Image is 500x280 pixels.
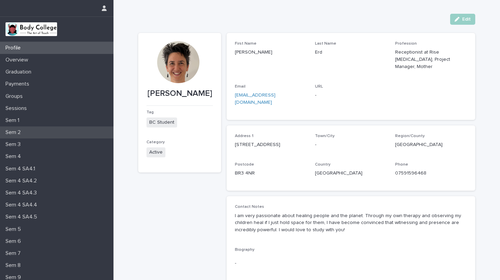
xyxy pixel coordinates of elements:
span: First Name [235,42,257,46]
p: I am very passionate about healing people and the planet. Through my own therapy and observing my... [235,212,467,234]
span: Biography [235,248,254,252]
p: Sem 8 [3,262,26,269]
p: Overview [3,57,34,63]
span: Town/City [315,134,335,138]
a: [EMAIL_ADDRESS][DOMAIN_NAME] [235,93,275,105]
span: Region/County [395,134,425,138]
span: URL [315,85,323,89]
span: Profession [395,42,417,46]
span: Active [146,147,165,157]
p: Receptionist at Rise [MEDICAL_DATA], Project Manager, Mother [395,49,467,70]
button: Edit [450,14,475,25]
span: Last Name [315,42,336,46]
span: Address 1 [235,134,253,138]
p: Sem 4 [3,153,26,160]
p: - [235,260,467,267]
p: Profile [3,45,26,51]
p: [STREET_ADDRESS] [235,141,307,148]
p: Sem 4 SA4.1 [3,166,41,172]
p: Sem 5 [3,226,26,233]
span: Category [146,140,165,144]
p: [PERSON_NAME] [146,89,213,99]
p: - [315,141,387,148]
img: xvtzy2PTuGgGH0xbwGb2 [6,22,57,36]
p: Groups [3,93,28,100]
p: Graduation [3,69,37,75]
span: Email [235,85,246,89]
span: Phone [395,163,408,167]
p: Sem 2 [3,129,26,136]
span: Postcode [235,163,254,167]
p: Sem 4 SA4.4 [3,202,43,208]
p: [GEOGRAPHIC_DATA] [315,170,387,177]
p: [GEOGRAPHIC_DATA] [395,141,467,148]
p: BR3 4NR [235,170,307,177]
span: Contact Notes [235,205,264,209]
p: Sem 4 SA4.5 [3,214,43,220]
p: Erd [315,49,387,56]
p: Sem 1 [3,117,25,124]
span: Country [315,163,330,167]
p: Sem 3 [3,141,26,148]
p: - [315,92,387,99]
p: Sem 4 SA4.2 [3,178,42,184]
span: BC Student [146,117,177,127]
p: Sem 7 [3,250,26,257]
p: Sem 4 SA4.3 [3,190,42,196]
p: Payments [3,81,35,87]
p: Sem 6 [3,238,26,245]
p: Sessions [3,105,32,112]
a: 07591596468 [395,171,426,176]
span: Edit [462,17,471,22]
p: [PERSON_NAME] [235,49,307,56]
span: Tag [146,110,154,114]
